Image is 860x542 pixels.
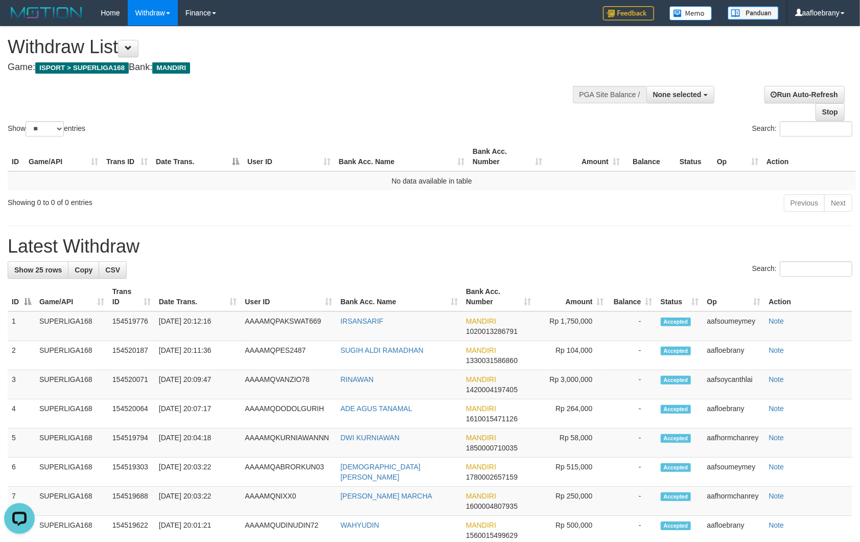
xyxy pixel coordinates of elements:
td: Rp 1,750,000 [535,311,608,341]
a: DWI KURNIAWAN [340,434,400,442]
th: Trans ID: activate to sort column ascending [108,282,155,311]
span: Accepted [661,318,691,326]
span: MANDIRI [466,521,496,529]
td: AAAAMQPES2487 [241,341,336,370]
h1: Latest Withdraw [8,236,852,257]
td: 154520071 [108,370,155,399]
a: RINAWAN [340,375,374,383]
td: SUPERLIGA168 [35,399,108,428]
td: 2 [8,341,35,370]
td: Rp 250,000 [535,487,608,516]
td: 7 [8,487,35,516]
input: Search: [780,261,852,277]
span: Copy 1020013286791 to clipboard [466,327,518,335]
th: Bank Acc. Name: activate to sort column ascending [335,142,469,171]
td: 4 [8,399,35,428]
td: Rp 515,000 [535,458,608,487]
a: Run Auto-Refresh [764,86,845,103]
a: Copy [68,261,99,279]
td: - [608,428,657,458]
a: Note [769,404,784,413]
span: Accepted [661,434,691,443]
td: 154519794 [108,428,155,458]
td: [DATE] 20:03:22 [155,487,241,516]
th: Op: activate to sort column ascending [713,142,762,171]
span: None selected [653,91,702,99]
th: Op: activate to sort column ascending [703,282,765,311]
td: Rp 3,000,000 [535,370,608,399]
label: Show entries [8,121,85,137]
td: - [608,487,657,516]
a: Note [769,492,784,500]
th: Amount: activate to sort column ascending [546,142,624,171]
td: 154519776 [108,311,155,341]
td: No data available in table [8,171,856,190]
a: Note [769,375,784,383]
button: Open LiveChat chat widget [4,4,35,35]
th: Action [764,282,852,311]
td: 154520187 [108,341,155,370]
span: MANDIRI [466,346,496,354]
a: Stop [816,103,845,121]
th: Status [676,142,713,171]
select: Showentries [26,121,64,137]
a: Next [824,194,852,212]
th: Bank Acc. Number: activate to sort column ascending [462,282,535,311]
th: Date Trans.: activate to sort column descending [152,142,243,171]
th: Bank Acc. Name: activate to sort column ascending [336,282,462,311]
span: Copy 1330031586860 to clipboard [466,356,518,365]
td: aafloebrany [703,399,765,428]
img: Button%20Memo.svg [669,6,712,20]
a: CSV [99,261,127,279]
td: AAAAMQNIXX0 [241,487,336,516]
span: MANDIRI [152,62,190,74]
span: Accepted [661,492,691,501]
img: Feedback.jpg [603,6,654,20]
td: aafsoumeymey [703,458,765,487]
td: [DATE] 20:12:16 [155,311,241,341]
span: Accepted [661,376,691,385]
a: Note [769,346,784,354]
td: SUPERLIGA168 [35,311,108,341]
td: aafsoumeymey [703,311,765,341]
td: - [608,370,657,399]
span: Copy 1600004807935 to clipboard [466,502,518,510]
h4: Game: Bank: [8,62,563,73]
span: MANDIRI [466,317,496,325]
td: - [608,311,657,341]
button: None selected [646,86,714,103]
td: aafhormchanrey [703,487,765,516]
td: [DATE] 20:09:47 [155,370,241,399]
span: Copy 1850000710035 to clipboard [466,444,518,452]
th: Balance [624,142,676,171]
td: AAAAMQABRORKUN03 [241,458,336,487]
img: MOTION_logo.png [8,5,85,20]
td: 1 [8,311,35,341]
td: AAAAMQDODOLGURIH [241,399,336,428]
td: aafsoycanthlai [703,370,765,399]
td: SUPERLIGA168 [35,458,108,487]
span: Accepted [661,463,691,472]
span: Copy [75,266,92,274]
td: AAAAMQPAKSWAT669 [241,311,336,341]
td: SUPERLIGA168 [35,341,108,370]
td: AAAAMQVANZIO78 [241,370,336,399]
th: Amount: activate to sort column ascending [535,282,608,311]
th: ID: activate to sort column descending [8,282,35,311]
span: Accepted [661,522,691,530]
td: 154519303 [108,458,155,487]
span: CSV [105,266,120,274]
td: Rp 264,000 [535,399,608,428]
span: Copy 1610015471126 to clipboard [466,415,518,423]
label: Search: [752,121,852,137]
a: Note [769,463,784,471]
th: User ID: activate to sort column ascending [241,282,336,311]
span: Copy 1560015499629 to clipboard [466,531,518,539]
a: IRSANSARIF [340,317,383,325]
div: Showing 0 to 0 of 0 entries [8,193,351,208]
th: Date Trans.: activate to sort column ascending [155,282,241,311]
td: aafhormchanrey [703,428,765,458]
th: Trans ID: activate to sort column ascending [102,142,152,171]
td: Rp 104,000 [535,341,608,370]
td: SUPERLIGA168 [35,370,108,399]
